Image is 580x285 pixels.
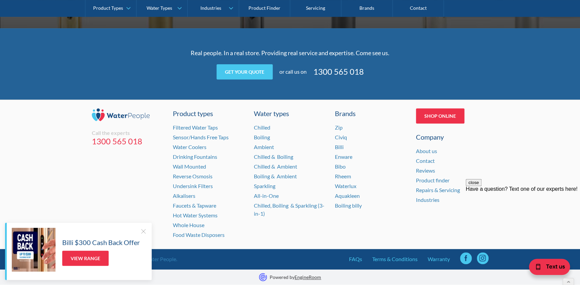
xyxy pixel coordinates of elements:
a: Filtered Water Taps [173,124,218,131]
div: Call the experts [92,130,164,136]
iframe: podium webchat widget bubble [513,251,580,285]
a: Bibo [335,163,346,170]
a: Enware [335,153,352,160]
div: Industries [200,5,221,11]
a: Wall Mounted [173,163,206,170]
a: Aquakleen [335,192,360,199]
a: Chilled & Boiling [254,153,293,160]
a: Chilled & Ambient [254,163,297,170]
a: Contact [416,157,435,164]
a: Drinking Fountains [173,153,217,160]
a: Repairs & Servicing [416,187,460,193]
a: Billi [335,144,344,150]
a: Waterlux [335,183,356,189]
div: Product Types [93,5,123,11]
a: Product types [173,108,245,118]
img: Billi $300 Cash Back Offer [12,228,55,272]
a: Product finder [416,177,450,183]
a: EngineRoom [295,274,321,280]
a: Terms & Conditions [372,255,418,263]
p: Powered by [270,274,321,281]
a: 1300 565 018 [92,136,164,146]
a: About us [416,148,437,154]
a: Water Coolers [173,144,206,150]
a: Reverse Osmosis [173,173,212,179]
div: Water Types [147,5,172,11]
p: Real people. In a real store. Providing real service and expertise. Come see us. [159,48,421,58]
a: Zip [335,124,343,131]
a: Whole House [173,222,204,228]
a: Chilled, Boiling & Sparkling (3-in-1) [254,202,324,217]
div: or call us on [279,68,307,76]
a: Civiq [335,134,347,140]
a: Shop Online [416,108,464,123]
a: Reviews [416,167,435,174]
h5: Billi $300 Cash Back Offer [62,237,140,247]
a: Food Waste Disposers [173,231,225,238]
a: Boiling billy [335,202,362,209]
a: 1300 565 018 [313,66,364,78]
a: Water types [254,108,326,118]
a: Boiling & Ambient [254,173,297,179]
a: Get your quote [217,64,273,79]
a: Chilled [254,124,270,131]
a: Industries [416,197,439,203]
a: Undersink Filters [173,183,213,189]
div: Company [416,132,489,142]
div: Brands [335,108,408,118]
a: Sensor/Hands Free Taps [173,134,229,140]
a: Sparkling [254,183,275,189]
a: Warranty [428,255,450,263]
a: All-in-One [254,192,279,199]
a: Faucets & Tapware [173,202,216,209]
a: Hot Water Systems [173,212,218,218]
a: Alkalisers [173,192,195,199]
a: FAQs [349,255,362,263]
a: Boiling [254,134,270,140]
a: View Range [62,251,109,266]
a: Ambient [254,144,274,150]
iframe: podium webchat widget prompt [466,179,580,260]
a: Rheem [335,173,351,179]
